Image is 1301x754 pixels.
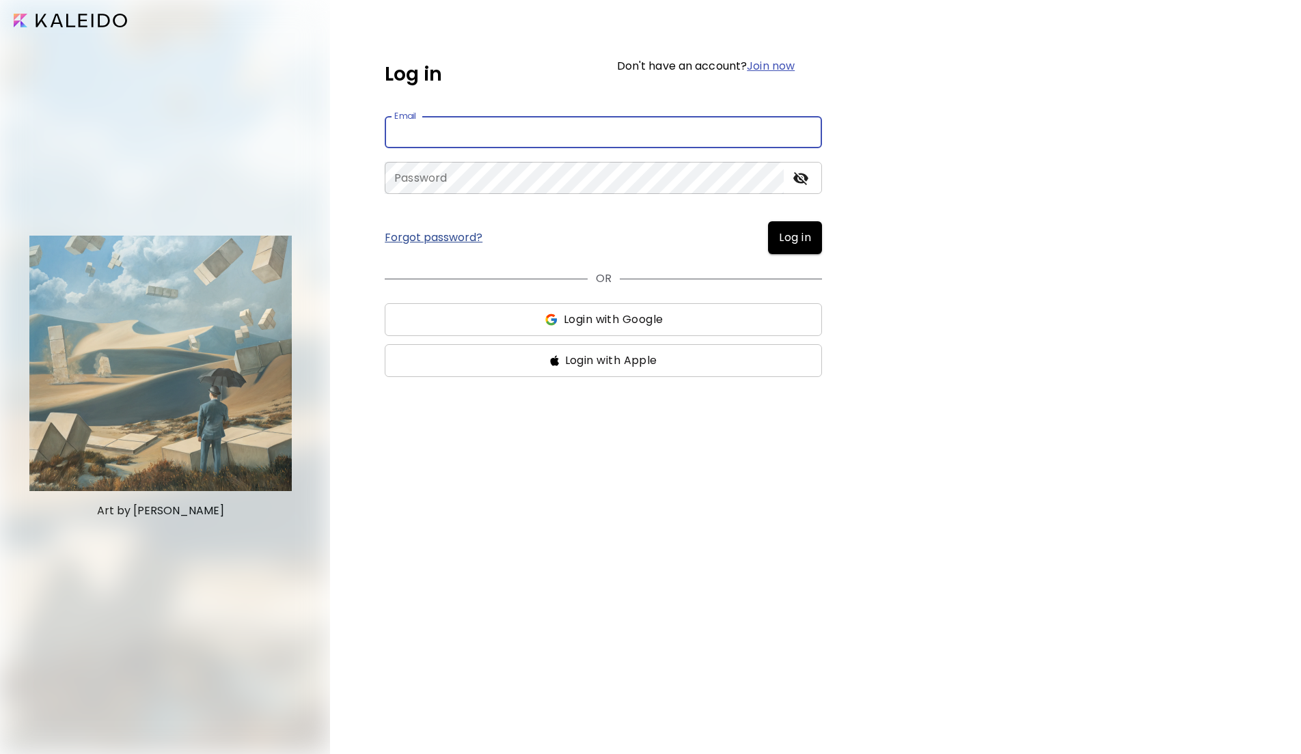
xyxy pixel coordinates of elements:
a: Forgot password? [385,232,482,243]
a: Join now [747,58,795,74]
span: Log in [779,229,811,246]
p: OR [596,270,612,287]
button: Log in [768,221,822,254]
button: ssLogin with Apple [385,344,822,377]
button: toggle password visibility [789,167,812,190]
span: Login with Apple [565,352,657,369]
img: ss [544,313,558,326]
h6: Don't have an account? [617,61,795,72]
button: ssLogin with Google [385,303,822,336]
img: ss [550,355,560,366]
span: Login with Google [564,311,663,328]
h5: Log in [385,60,442,89]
